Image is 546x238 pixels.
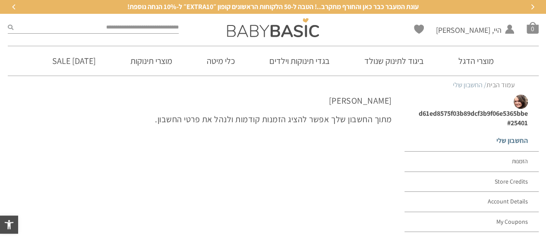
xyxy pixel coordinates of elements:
[414,25,424,37] span: Wishlist
[404,130,538,152] a: החשבון שלי
[526,0,539,13] button: Next
[8,113,392,125] p: מתוך החשבון שלך אפשר להציג הזמנות קודמות ולנהל את פרטי החשבון.
[194,46,248,76] a: כלי מיטה
[402,109,530,128] div: d61ed8575f03b89dcf3b9f06e5365bbe #25401
[445,46,507,76] a: מוצרי הדגל
[404,212,538,232] a: My Coupons
[527,22,539,34] a: סל קניות0
[127,2,419,12] span: עונת המעבר כבר כאן והחורף מתקרב..! הטבה ל-50 הלקוחות הראשונים קופון ״EXTRA10״ ל-10% הנחה נוספת!
[256,46,343,76] a: בגדי תינוקות וילדים
[8,95,392,107] p: [PERSON_NAME]
[32,80,515,90] nav: Breadcrumb
[436,36,502,47] span: החשבון שלי
[351,46,437,76] a: ביגוד לתינוק שנולד
[227,18,319,37] img: Baby Basic בגדי תינוקות וילדים אונליין
[117,46,185,76] a: מוצרי תינוקות
[404,192,538,212] a: Account Details
[16,2,530,12] a: עונת המעבר כבר כאן והחורף מתקרב..! הטבה ל-50 הלקוחות הראשונים קופון ״EXTRA10״ ל-10% הנחה נוספת!
[404,152,538,172] a: הזמנות
[486,80,515,89] a: עמוד הבית
[39,46,109,76] a: [DATE] SALE
[414,25,424,34] a: Wishlist
[404,172,538,192] a: Store Credits
[527,22,539,34] span: סל קניות
[8,0,21,13] button: Previous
